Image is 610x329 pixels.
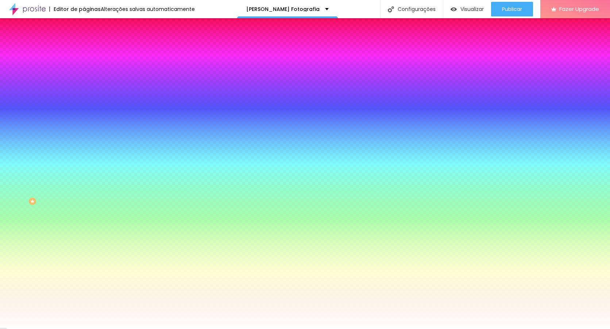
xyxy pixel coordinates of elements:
font: Configurações [398,7,436,12]
img: view-1.svg [451,6,457,12]
span: Fazer Upgrade [559,6,599,12]
img: Ícone [388,6,394,12]
div: Alterações salvas automaticamente [101,7,195,12]
button: Publicar [491,2,533,16]
span: Visualizar [460,6,484,12]
p: [PERSON_NAME] Fotografia [246,7,320,12]
span: Publicar [502,6,522,12]
button: Visualizar [443,2,491,16]
div: Editor de páginas [49,7,101,12]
